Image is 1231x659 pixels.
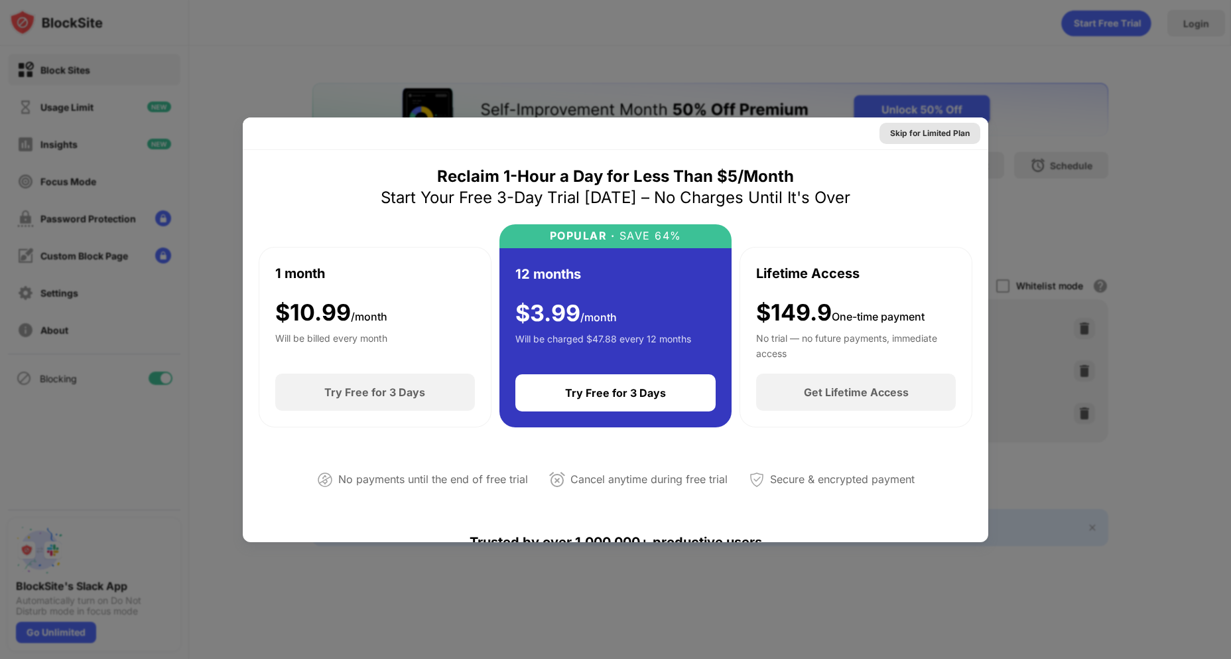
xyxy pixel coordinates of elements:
[317,472,333,488] img: not-paying
[770,470,915,489] div: Secure & encrypted payment
[580,311,617,324] span: /month
[437,166,794,187] div: Reclaim 1-Hour a Day for Less Than $5/Month
[515,300,617,327] div: $ 3.99
[275,263,325,283] div: 1 month
[756,299,925,327] div: $149.9
[565,386,666,400] div: Try Free for 3 Days
[756,263,860,283] div: Lifetime Access
[324,386,425,399] div: Try Free for 3 Days
[275,299,387,327] div: $ 10.99
[549,472,565,488] img: cancel-anytime
[515,332,691,358] div: Will be charged $47.88 every 12 months
[570,470,728,489] div: Cancel anytime during free trial
[338,470,528,489] div: No payments until the end of free trial
[832,310,925,323] span: One-time payment
[749,472,765,488] img: secured-payment
[615,230,682,242] div: SAVE 64%
[515,264,581,284] div: 12 months
[890,127,970,140] div: Skip for Limited Plan
[550,230,615,242] div: POPULAR ·
[259,510,972,574] div: Trusted by over 1,000,000+ productive users
[756,331,956,358] div: No trial — no future payments, immediate access
[351,310,387,323] span: /month
[804,386,909,399] div: Get Lifetime Access
[275,331,387,358] div: Will be billed every month
[381,187,850,208] div: Start Your Free 3-Day Trial [DATE] – No Charges Until It's Over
